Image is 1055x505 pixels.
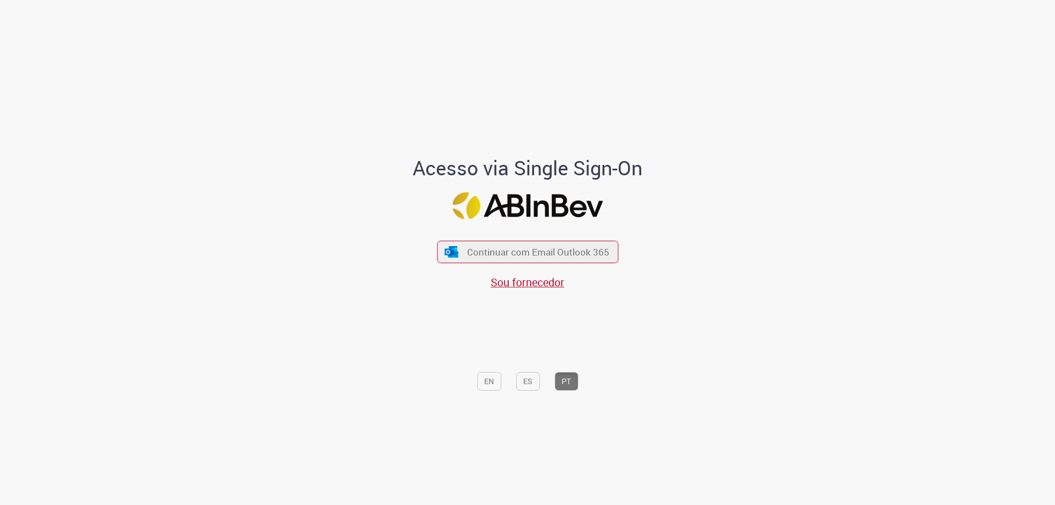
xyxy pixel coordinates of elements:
img: ícone Azure/Microsoft 360 [444,246,459,258]
button: PT [554,372,578,391]
h1: Acesso via Single Sign-On [375,157,680,179]
span: Continuar com Email Outlook 365 [467,246,609,258]
button: EN [477,372,501,391]
img: Logo ABInBev [452,192,603,219]
button: ícone Azure/Microsoft 360 Continuar com Email Outlook 365 [437,241,618,263]
button: ES [516,372,540,391]
a: Sou fornecedor [491,275,564,290]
